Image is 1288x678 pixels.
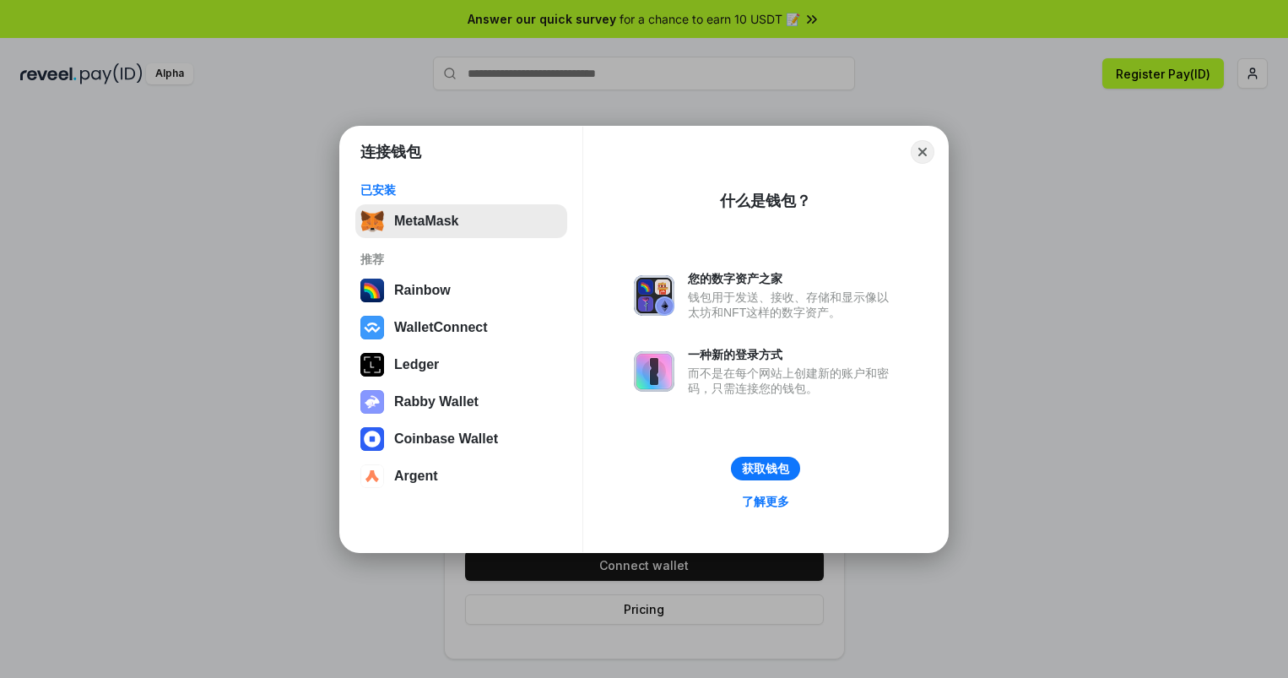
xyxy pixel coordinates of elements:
div: 获取钱包 [742,461,789,476]
div: 而不是在每个网站上创建新的账户和密码，只需连接您的钱包。 [688,366,897,396]
div: WalletConnect [394,320,488,335]
div: Rainbow [394,283,451,298]
img: svg+xml,%3Csvg%20width%3D%2228%22%20height%3D%2228%22%20viewBox%3D%220%200%2028%2028%22%20fill%3D... [360,427,384,451]
a: 了解更多 [732,491,799,513]
button: Rainbow [355,274,567,307]
div: Ledger [394,357,439,372]
div: Coinbase Wallet [394,431,498,447]
div: 已安装 [360,182,562,198]
img: svg+xml,%3Csvg%20xmlns%3D%22http%3A%2F%2Fwww.w3.org%2F2000%2Fsvg%22%20width%3D%2228%22%20height%3... [360,353,384,377]
button: Argent [355,459,567,493]
div: 钱包用于发送、接收、存储和显示像以太坊和NFT这样的数字资产。 [688,290,897,320]
button: Ledger [355,348,567,382]
img: svg+xml,%3Csvg%20xmlns%3D%22http%3A%2F%2Fwww.w3.org%2F2000%2Fsvg%22%20fill%3D%22none%22%20viewBox... [634,275,674,316]
img: svg+xml,%3Csvg%20fill%3D%22none%22%20height%3D%2233%22%20viewBox%3D%220%200%2035%2033%22%20width%... [360,209,384,233]
button: Coinbase Wallet [355,422,567,456]
button: Close [911,140,934,164]
button: MetaMask [355,204,567,238]
div: MetaMask [394,214,458,229]
img: svg+xml,%3Csvg%20width%3D%2228%22%20height%3D%2228%22%20viewBox%3D%220%200%2028%2028%22%20fill%3D... [360,464,384,488]
div: 您的数字资产之家 [688,271,897,286]
div: 一种新的登录方式 [688,347,897,362]
div: 推荐 [360,252,562,267]
button: 获取钱包 [731,457,800,480]
div: Argent [394,469,438,484]
div: 什么是钱包？ [720,191,811,211]
div: Rabby Wallet [394,394,479,410]
button: WalletConnect [355,311,567,344]
h1: 连接钱包 [360,142,421,162]
div: 了解更多 [742,494,789,509]
img: svg+xml,%3Csvg%20width%3D%22120%22%20height%3D%22120%22%20viewBox%3D%220%200%20120%20120%22%20fil... [360,279,384,302]
img: svg+xml,%3Csvg%20xmlns%3D%22http%3A%2F%2Fwww.w3.org%2F2000%2Fsvg%22%20fill%3D%22none%22%20viewBox... [360,390,384,414]
img: svg+xml,%3Csvg%20width%3D%2228%22%20height%3D%2228%22%20viewBox%3D%220%200%2028%2028%22%20fill%3D... [360,316,384,339]
img: svg+xml,%3Csvg%20xmlns%3D%22http%3A%2F%2Fwww.w3.org%2F2000%2Fsvg%22%20fill%3D%22none%22%20viewBox... [634,351,674,392]
button: Rabby Wallet [355,385,567,419]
